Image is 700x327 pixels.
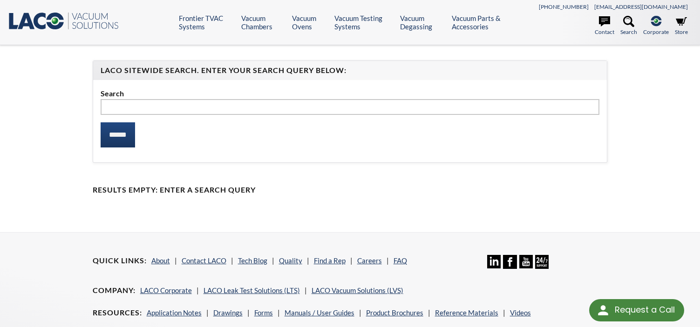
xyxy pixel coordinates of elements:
h4: Resources [93,308,142,318]
a: Careers [357,256,382,265]
a: LACO Corporate [140,286,192,294]
a: About [151,256,170,265]
a: Vacuum Ovens [292,14,327,31]
a: Vacuum Testing Systems [334,14,393,31]
a: 24/7 Support [535,262,549,270]
div: Request a Call [615,299,675,320]
span: Corporate [643,27,669,36]
a: Forms [254,308,273,317]
a: Vacuum Parts & Accessories [452,14,519,31]
a: Tech Blog [238,256,267,265]
a: Product Brochures [366,308,423,317]
h4: Quick Links [93,256,147,266]
a: Drawings [213,308,243,317]
a: LACO Leak Test Solutions (LTS) [204,286,300,294]
a: Contact LACO [182,256,226,265]
label: Search [101,87,600,100]
a: [PHONE_NUMBER] [539,3,589,10]
a: Find a Rep [314,256,346,265]
a: Manuals / User Guides [285,308,354,317]
a: Quality [279,256,302,265]
a: FAQ [394,256,407,265]
a: Videos [510,308,531,317]
a: Contact [595,16,614,36]
h4: Company [93,286,136,295]
div: Request a Call [589,299,684,321]
img: round button [596,303,611,318]
a: Frontier TVAC Systems [179,14,234,31]
img: 24/7 Support Icon [535,255,549,268]
a: Vacuum Degassing [400,14,445,31]
a: Application Notes [147,308,202,317]
a: LACO Vacuum Solutions (LVS) [312,286,403,294]
a: Store [675,16,688,36]
h4: Results Empty: Enter a Search Query [93,185,608,195]
a: [EMAIL_ADDRESS][DOMAIN_NAME] [594,3,688,10]
h4: LACO Sitewide Search. Enter your Search Query Below: [101,66,600,75]
a: Vacuum Chambers [241,14,285,31]
a: Search [620,16,637,36]
a: Reference Materials [435,308,498,317]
